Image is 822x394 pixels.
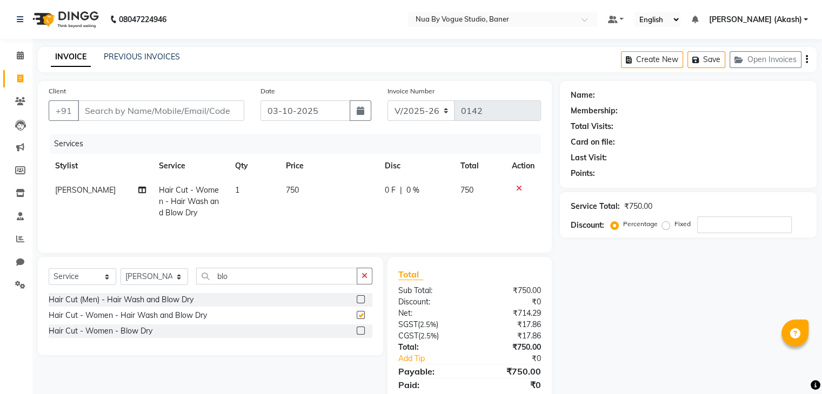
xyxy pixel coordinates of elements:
div: Payable: [390,365,470,378]
label: Date [260,86,275,96]
span: CGST [398,331,418,341]
span: | [400,185,402,196]
img: logo [28,4,102,35]
div: Net: [390,308,470,319]
button: Save [687,51,725,68]
label: Invoice Number [387,86,435,96]
div: ₹750.00 [470,365,549,378]
div: ₹0 [483,353,549,364]
div: Service Total: [571,201,620,212]
button: Create New [621,51,683,68]
span: SGST [398,320,418,329]
a: Add Tip [390,353,483,364]
th: Disc [378,154,454,178]
a: INVOICE [51,47,91,67]
div: Discount: [571,220,604,231]
div: Card on file: [571,137,615,148]
b: 08047224946 [119,4,166,35]
div: Total Visits: [571,121,613,132]
span: 0 F [385,185,396,196]
div: Paid: [390,378,470,391]
div: ₹17.86 [470,319,549,330]
div: Last Visit: [571,152,607,164]
th: Service [152,154,229,178]
span: 2.5% [420,331,437,340]
span: 750 [460,185,473,195]
a: PREVIOUS INVOICES [104,52,180,62]
div: ( ) [390,319,470,330]
span: 2.5% [420,320,436,329]
label: Percentage [623,219,658,229]
th: Qty [229,154,279,178]
div: ₹17.86 [470,330,549,342]
div: ₹750.00 [624,201,652,212]
button: +91 [49,100,79,121]
div: Services [50,134,549,154]
input: Search or Scan [196,268,357,284]
div: Hair Cut (Men) - Hair Wash and Blow Dry [49,294,193,305]
span: 1 [235,185,239,195]
div: ₹750.00 [470,285,549,296]
div: ₹750.00 [470,342,549,353]
input: Search by Name/Mobile/Email/Code [78,100,244,121]
div: ( ) [390,330,470,342]
th: Stylist [49,154,152,178]
span: [PERSON_NAME] (Akash) [709,14,801,25]
div: Sub Total: [390,285,470,296]
div: ₹0 [470,378,549,391]
span: Hair Cut - Women - Hair Wash and Blow Dry [159,185,219,218]
th: Action [505,154,541,178]
span: 0 % [406,185,419,196]
div: Discount: [390,296,470,308]
span: Total [398,269,423,280]
label: Fixed [674,219,691,229]
div: ₹0 [470,296,549,308]
span: 750 [286,185,299,195]
div: ₹714.29 [470,308,549,319]
label: Client [49,86,66,96]
div: Points: [571,168,595,179]
div: Total: [390,342,470,353]
span: [PERSON_NAME] [55,185,116,195]
button: Open Invoices [730,51,801,68]
div: Membership: [571,105,618,117]
th: Price [279,154,378,178]
th: Total [454,154,505,178]
div: Hair Cut - Women - Hair Wash and Blow Dry [49,310,207,321]
div: Hair Cut - Women - Blow Dry [49,325,152,337]
div: Name: [571,90,595,101]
